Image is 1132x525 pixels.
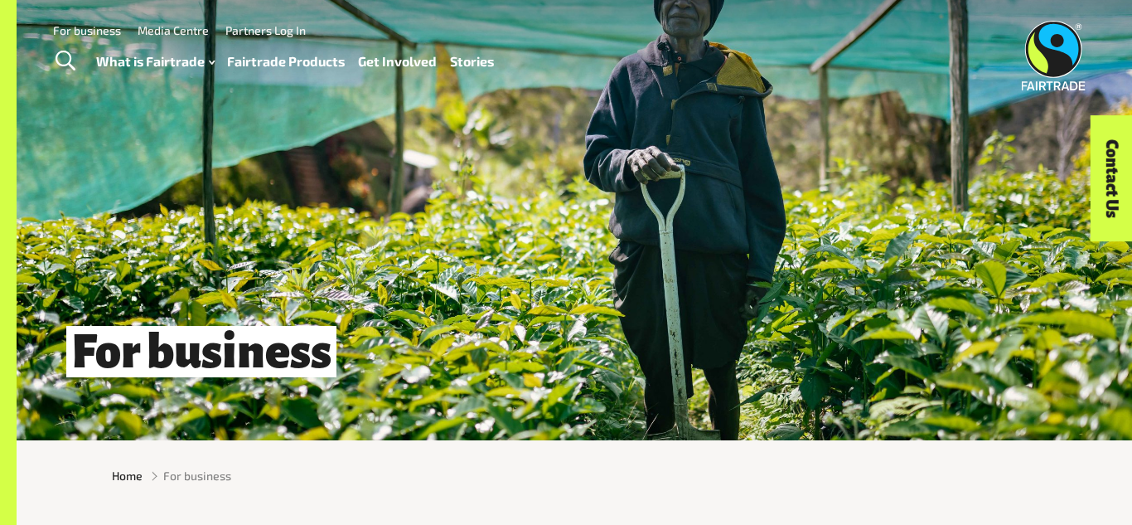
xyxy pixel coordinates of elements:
[66,326,336,377] span: For business
[45,41,85,82] a: Toggle Search
[138,23,209,37] a: Media Centre
[96,50,215,74] a: What is Fairtrade
[53,23,121,37] a: For business
[112,467,143,484] a: Home
[227,50,345,74] a: Fairtrade Products
[358,50,437,74] a: Get Involved
[225,23,306,37] a: Partners Log In
[163,467,231,484] span: For business
[450,50,494,74] a: Stories
[1022,21,1086,90] img: Fairtrade Australia New Zealand logo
